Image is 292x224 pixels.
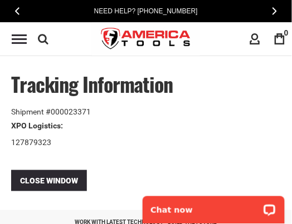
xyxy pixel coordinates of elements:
[11,117,281,134] th: XPO Logistics:
[11,69,173,98] span: Tracking Information
[272,7,277,15] span: Next
[11,106,281,117] div: Shipment #000023371
[15,7,20,15] span: Previous
[20,176,78,185] span: Close Window
[284,28,289,37] span: 0
[11,170,87,191] button: Close Window
[92,18,200,60] a: store logo
[12,34,27,44] div: Menu
[135,189,292,224] iframe: LiveChat chat widget
[11,134,281,159] td: 127879323
[269,28,290,49] a: 0
[91,6,201,17] a: Need Help? [PHONE_NUMBER]
[92,18,200,60] img: America Tools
